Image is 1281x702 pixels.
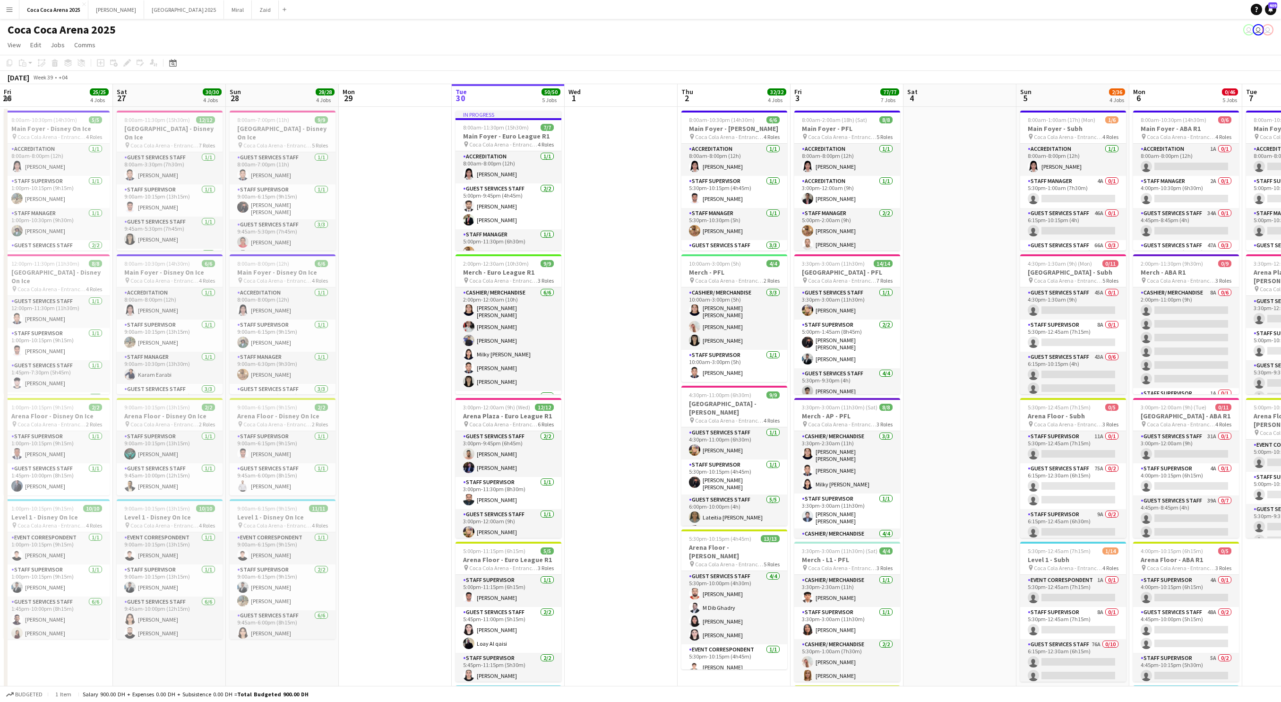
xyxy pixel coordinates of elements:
h3: Arena Floor - Subh [1020,412,1126,420]
span: Coca Cola Arena - Entrance F [17,133,86,140]
span: 8:00am-1:00am (17h) (Mon) [1028,116,1095,123]
div: 9:00am-6:15pm (9h15m)2/2Arena Floor - Disney On Ice Coca Cola Arena - Entrance F2 RolesStaff Supe... [230,398,335,495]
span: 2 Roles [86,421,102,428]
div: 8:00am-10:30pm (14h30m)6/6Main Foyer - [PERSON_NAME] Coca Cola Arena - Entrance F4 RolesAccredita... [681,111,787,251]
span: 5:30pm-10:15pm (4h45m) [689,535,751,542]
h3: Arena Floor - Disney On Ice [4,412,110,420]
span: 5/5 [89,116,102,123]
span: Coca Cola Arena - Entrance F [469,141,538,148]
span: 10/10 [83,505,102,512]
h3: Merch - AP - PFL [794,412,900,420]
h3: Merch - Euro League R1 [456,268,561,277]
span: 5 Roles [877,133,893,140]
app-card-role: Accreditation1/18:00am-8:00pm (12h)[PERSON_NAME] [230,287,335,320]
app-card-role: Guest Services Staff1/13:30pm-3:00am (11h30m)[PERSON_NAME] [794,287,900,320]
span: 8:00am-11:30pm (15h30m) [463,124,529,131]
span: 3:00pm-12:00am (9h) (Wed) [463,404,530,411]
span: 2:00pm-11:30pm (9h30m) [1141,260,1203,267]
a: Jobs [47,39,69,51]
app-card-role: Guest Services Staff66A0/36:15pm-12:30am (6h15m) [1020,240,1126,300]
app-card-role: Guest Services Staff1/18:00am-3:30pm (7h30m)[PERSON_NAME] [117,152,223,184]
span: Coca Cola Arena - Entrance F [1147,133,1215,140]
app-job-card: 5:30pm-12:45am (7h15m) (Mon)0/5Arena Floor - Subh Coca Cola Arena - Entrance F3 RolesStaff Superv... [1020,398,1126,538]
h3: Main Foyer - Disney On Ice [117,268,223,277]
span: 8:00am-10:30pm (14h30m) [124,260,190,267]
span: 9/9 [315,116,328,123]
span: 5/5 [541,547,554,555]
span: 5:30pm-12:45am (7h15m) (Mon) [1028,547,1102,555]
span: Coca Cola Arena - Entrance F [130,142,199,149]
span: 8:00am-11:30pm (15h30m) [124,116,190,123]
app-card-role: Staff Supervisor1/19:00am-10:15pm (13h15m)[PERSON_NAME] [117,320,223,352]
span: 4 Roles [1215,133,1231,140]
span: 4:30pm-1:30am (9h) (Mon) [1028,260,1092,267]
app-card-role: Guest Services Staff1/11:45pm-7:30pm (5h45m)[PERSON_NAME] [4,360,110,392]
span: View [8,41,21,49]
app-card-role: Guest Services Staff45A0/14:30pm-1:30am (9h) [1020,287,1126,320]
span: 3 Roles [1102,421,1118,428]
h3: [GEOGRAPHIC_DATA] - Disney On Ice [230,124,335,141]
app-card-role: Guest Services Staff4/45:30pm-9:30pm (4h)[PERSON_NAME] [794,368,900,442]
span: 9:00am-10:15pm (13h15m) [124,404,190,411]
h3: Arena Floor - Disney On Ice [117,412,223,420]
h3: Level 1 - Disney On Ice [4,513,110,521]
span: 4 Roles [86,133,102,140]
span: 2 Roles [764,277,780,284]
app-job-card: 1:00pm-10:15pm (9h15m)10/10Level 1 - Disney On Ice Coca Cola Arena - Entrance F4 RolesEvent Corre... [4,499,110,639]
span: Coca Cola Arena - Entrance F [808,277,877,284]
h3: [GEOGRAPHIC_DATA] - Disney On Ice [4,268,110,285]
h3: Level 1 - Disney On Ice [230,513,335,521]
span: Coca Cola Arena - Entrance F [243,142,312,149]
app-card-role: Staff Manager2/25:00pm-2:00am (9h)[PERSON_NAME][PERSON_NAME] [794,208,900,254]
app-card-role: Guest Services Staff3/39:45am-10:00pm (12h15m) [117,384,223,443]
app-card-role: Guest Services Staff2/25:00pm-9:45pm (4h45m)[PERSON_NAME][PERSON_NAME] [456,183,561,229]
span: Coca Cola Arena - Entrance F [243,522,312,529]
app-card-role: Accreditation1/18:00am-8:00pm (12h)[PERSON_NAME] [456,151,561,183]
app-job-card: 8:00am-7:00pm (11h)9/9[GEOGRAPHIC_DATA] - Disney On Ice Coca Cola Arena - Entrance F5 RolesGuest ... [230,111,335,251]
span: 3:00pm-12:00am (9h) (Tue) [1141,404,1206,411]
app-job-card: 8:00am-10:30pm (14h30m)6/6Main Foyer - Disney On Ice Coca Cola Arena - Entrance F4 RolesAccredita... [117,254,223,394]
app-job-card: 5:30pm-10:15pm (4h45m)13/13Arena Floor - [PERSON_NAME] Coca Cola Arena - Entrance F5 RolesGuest S... [681,529,787,669]
button: Coca Coca Arena 2025 [19,0,88,19]
span: 3 Roles [538,277,554,284]
span: 4 Roles [312,277,328,284]
app-card-role: Guest Services Staff1/112:00pm-11:30pm (11h30m)[PERSON_NAME] [4,296,110,328]
span: Coca Cola Arena - Entrance F [1034,277,1102,284]
h3: [GEOGRAPHIC_DATA] - Disney On Ice [117,124,223,141]
span: 3:30pm-3:00am (11h30m) (Sat) [802,260,874,267]
app-card-role: Event Correspondent1/11:00pm-10:15pm (9h15m)[PERSON_NAME] [4,532,110,564]
app-card-role: Accreditation1/18:00am-8:00pm (12h)[PERSON_NAME] [117,287,223,320]
span: 6 Roles [538,421,554,428]
app-card-role: Staff Supervisor2/25:00pm-1:45am (8h45m)[PERSON_NAME] [PERSON_NAME][PERSON_NAME] [794,320,900,368]
app-job-card: 8:00am-1:00am (17h) (Mon)1/6Main Foyer - Subh Coca Cola Arena - Entrance F4 RolesAccreditation1/1... [1020,111,1126,251]
app-job-card: 1:00pm-10:15pm (9h15m)2/2Arena Floor - Disney On Ice Coca Cola Arena - Entrance F2 RolesStaff Sup... [4,398,110,495]
span: 2 Roles [312,421,328,428]
app-card-role: Staff Manager1/19:00am-10:30pm (13h30m)Karam Earabi [117,352,223,384]
app-card-role: Staff Supervisor1/15:30pm-10:15pm (4h45m)[PERSON_NAME] [PERSON_NAME] [681,459,787,494]
app-card-role: Staff Supervisor1/11:00pm-10:15pm (9h15m)[PERSON_NAME] [4,431,110,463]
app-card-role: Staff Manager2A0/14:00pm-10:30pm (6h30m) [1133,176,1239,208]
span: 0/11 [1215,404,1231,411]
a: Comms [70,39,99,51]
span: 12/12 [535,404,554,411]
app-card-role: Cashier/ Merchandise3/33:30pm-2:30am (11h)[PERSON_NAME] [PERSON_NAME][PERSON_NAME]Milky [PERSON_N... [794,431,900,494]
app-card-role: Guest Services Staff1/19:45am-10:00pm (12h15m)[PERSON_NAME] [117,463,223,495]
app-card-role: Cashier/ Merchandise6/62:00pm-12:00am (10h)[PERSON_NAME] [PERSON_NAME][PERSON_NAME][PERSON_NAME]M... [456,287,561,391]
button: [GEOGRAPHIC_DATA] 2025 [144,0,224,19]
app-job-card: 4:30pm-11:00pm (6h30m)9/9[GEOGRAPHIC_DATA] - [PERSON_NAME] Coca Cola Arena - Entrance F4 RolesGue... [681,386,787,526]
div: 3:00pm-12:00am (9h) (Wed)12/12Arena Plaza - Euro League R1 Coca Cola Arena - Entrance F6 RolesGue... [456,398,561,538]
app-job-card: 4:30pm-1:30am (9h) (Mon)0/11[GEOGRAPHIC_DATA] - Subh Coca Cola Arena - Entrance F5 RolesGuest Ser... [1020,254,1126,394]
app-card-role: Staff Manager1/11:00pm-10:30pm (9h30m)[PERSON_NAME] [4,208,110,240]
span: 8/8 [879,404,893,411]
span: 4 Roles [312,522,328,529]
app-card-role: Staff Supervisor1/13:00pm-11:30pm (8h30m)[PERSON_NAME] [456,477,561,509]
app-card-role: Staff Supervisor1/1 [456,391,561,426]
app-job-card: 8:00am-10:30pm (14h30m)0/6Main Foyer - ABA R1 Coca Cola Arena - Entrance F4 RolesAccreditation1A0... [1133,111,1239,251]
span: 2/2 [202,404,215,411]
app-card-role: Accreditation1/18:00am-8:00pm (12h)[PERSON_NAME] [1020,144,1126,176]
app-card-role: Accreditation1/13:00pm-12:00am (9h)[PERSON_NAME] [794,176,900,208]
